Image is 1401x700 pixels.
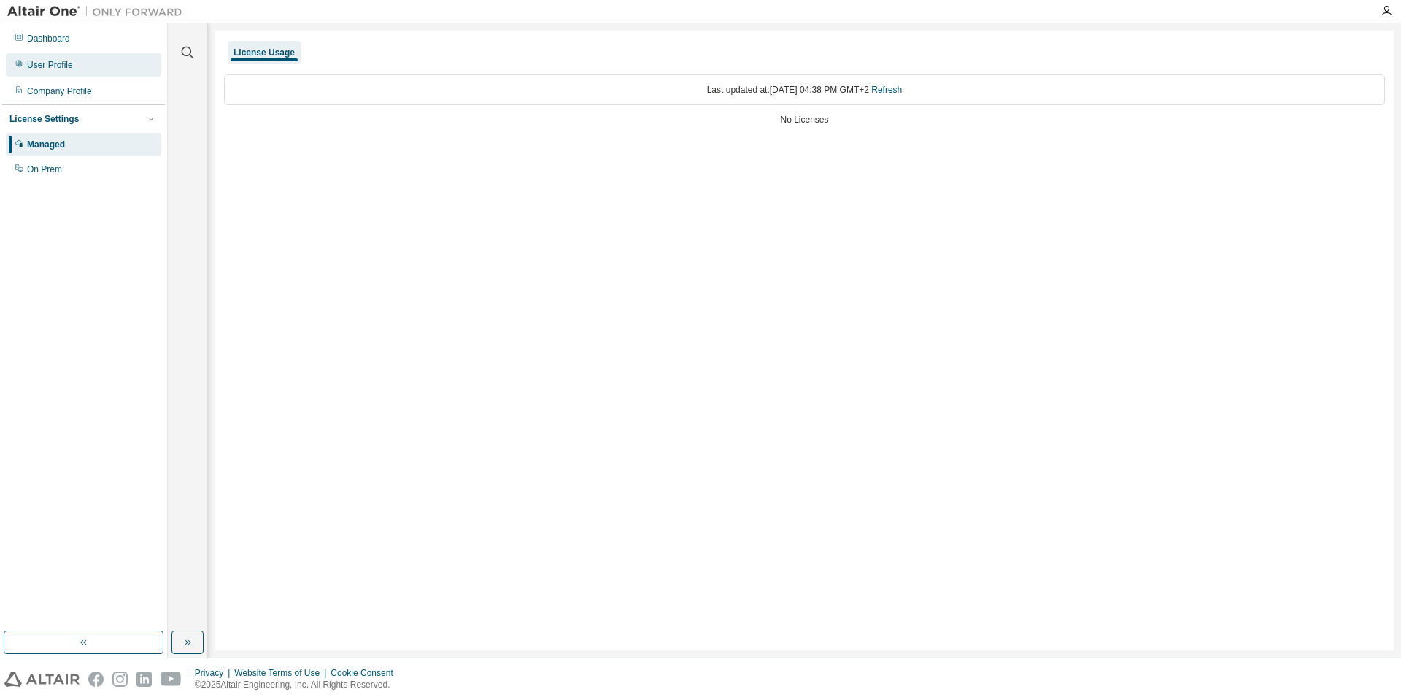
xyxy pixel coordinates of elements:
div: Last updated at: [DATE] 04:38 PM GMT+2 [224,74,1385,105]
div: License Settings [9,113,79,125]
img: instagram.svg [112,672,128,687]
div: No Licenses [224,114,1385,126]
img: altair_logo.svg [4,672,80,687]
img: Altair One [7,4,190,19]
div: Cookie Consent [331,667,401,679]
div: Managed [27,139,65,150]
div: Dashboard [27,33,70,45]
div: Company Profile [27,85,92,97]
img: youtube.svg [161,672,182,687]
a: Refresh [871,85,902,95]
p: © 2025 Altair Engineering, Inc. All Rights Reserved. [195,679,402,691]
div: User Profile [27,59,73,71]
div: Privacy [195,667,234,679]
div: Website Terms of Use [234,667,331,679]
img: facebook.svg [88,672,104,687]
div: On Prem [27,164,62,175]
img: linkedin.svg [136,672,152,687]
div: License Usage [233,47,295,58]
